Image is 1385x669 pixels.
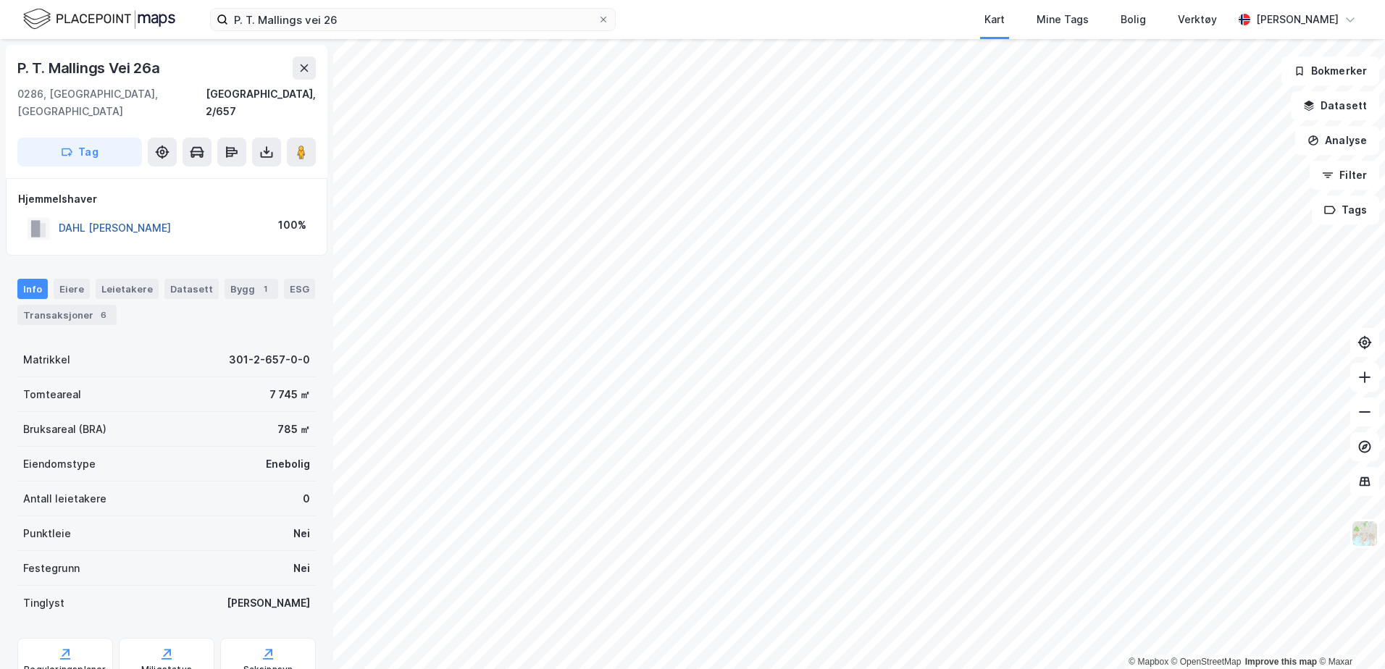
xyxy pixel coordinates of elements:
div: 0 [303,490,310,508]
img: Z [1351,520,1378,547]
div: Tinglyst [23,594,64,612]
iframe: Chat Widget [1313,599,1385,669]
div: ESG [284,279,315,299]
div: [PERSON_NAME] [227,594,310,612]
input: Søk på adresse, matrikkel, gårdeiere, leietakere eller personer [228,9,598,30]
button: Tag [17,138,142,167]
div: Datasett [164,279,219,299]
div: 100% [278,216,306,234]
button: Bokmerker [1281,56,1379,85]
a: Mapbox [1129,657,1168,667]
div: 7 745 ㎡ [269,386,310,403]
div: Nei [293,560,310,577]
div: Bygg [225,279,278,299]
div: Kart [984,11,1005,28]
div: Leietakere [96,279,159,299]
div: Nei [293,525,310,542]
div: Bruksareal (BRA) [23,421,106,438]
button: Datasett [1291,91,1379,120]
a: OpenStreetMap [1171,657,1242,667]
div: Hjemmelshaver [18,190,315,208]
button: Analyse [1295,126,1379,155]
div: Transaksjoner [17,305,117,325]
div: Matrikkel [23,351,70,369]
div: Antall leietakere [23,490,106,508]
div: Eiere [54,279,90,299]
div: 6 [96,308,111,322]
div: Punktleie [23,525,71,542]
div: [GEOGRAPHIC_DATA], 2/657 [206,85,316,120]
div: 1 [258,282,272,296]
div: Tomteareal [23,386,81,403]
div: 301-2-657-0-0 [229,351,310,369]
button: Tags [1312,195,1379,224]
img: logo.f888ab2527a4732fd821a326f86c7f29.svg [23,7,175,32]
a: Improve this map [1245,657,1317,667]
div: Eiendomstype [23,455,96,473]
div: Festegrunn [23,560,80,577]
div: [PERSON_NAME] [1256,11,1339,28]
div: Bolig [1121,11,1146,28]
div: Enebolig [266,455,310,473]
div: Mine Tags [1037,11,1089,28]
div: P. T. Mallings Vei 26a [17,56,163,80]
div: Verktøy [1178,11,1217,28]
button: Filter [1310,161,1379,190]
div: Info [17,279,48,299]
div: 785 ㎡ [277,421,310,438]
div: 0286, [GEOGRAPHIC_DATA], [GEOGRAPHIC_DATA] [17,85,206,120]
